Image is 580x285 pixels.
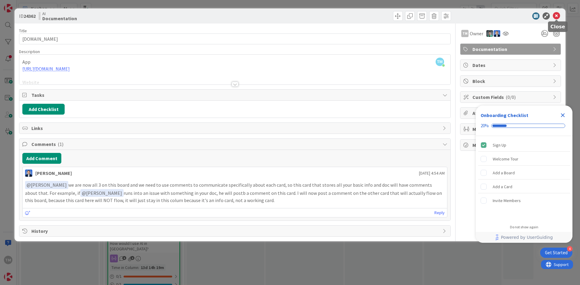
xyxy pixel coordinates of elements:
[434,209,445,217] a: Reply
[470,30,483,37] span: Owner
[478,166,570,179] div: Add a Board is incomplete.
[472,141,550,149] span: Metrics
[25,169,32,177] img: DP
[19,12,36,20] span: ID
[476,106,572,243] div: Checklist Container
[481,123,489,128] div: 20%
[540,248,572,258] div: Open Get Started checklist, remaining modules: 4
[31,125,440,132] span: Links
[13,1,27,8] span: Support
[35,169,72,177] div: [PERSON_NAME]
[22,104,65,115] button: Add Checklist
[19,28,27,33] label: Title
[478,138,570,152] div: Sign Up is complete.
[493,141,506,149] div: Sign Up
[31,227,440,235] span: History
[493,183,512,190] div: Add a Card
[494,30,500,37] img: DP
[472,62,550,69] span: Dates
[472,125,550,133] span: Mirrors
[476,136,572,221] div: Checklist items
[486,30,493,37] img: VP
[558,110,568,120] div: Close Checklist
[22,59,447,65] p: App
[27,182,31,188] span: @
[31,141,440,148] span: Comments
[478,194,570,207] div: Invite Members is incomplete.
[481,123,568,128] div: Checklist progress: 20%
[567,246,572,252] div: 4
[25,181,445,204] p: we are now all 3 on this board and we need to use comments to communicate specifically about each...
[478,180,570,193] div: Add a Card is incomplete.
[481,112,528,119] div: Onboarding Checklist
[493,169,515,176] div: Add a Board
[472,93,550,101] span: Custom Fields
[24,13,36,19] b: 24362
[436,58,444,66] span: TM
[506,94,516,100] span: ( 0/0 )
[419,170,445,176] span: [DATE] 4:54 AM
[22,66,70,72] a: [URL][DOMAIN_NAME]
[472,109,550,117] span: Attachments
[550,24,565,30] h5: Close
[472,78,550,85] span: Block
[501,234,553,241] span: Powered by UserGuiding
[42,16,77,21] b: Documentation
[510,225,538,230] div: Do not show again
[27,182,67,188] span: [PERSON_NAME]
[19,33,451,44] input: type card name here...
[476,232,572,243] div: Footer
[545,250,568,256] div: Get Started
[19,49,40,54] span: Description
[82,190,122,196] span: [PERSON_NAME]
[58,141,63,147] span: ( 1 )
[31,91,440,99] span: Tasks
[461,30,469,37] div: TM
[472,46,550,53] span: Documentation
[42,11,77,16] span: AI
[82,190,86,196] span: @
[479,232,569,243] a: Powered by UserGuiding
[22,153,61,164] button: Add Comment
[478,152,570,166] div: Welcome Tour is incomplete.
[493,197,521,204] div: Invite Members
[493,155,518,163] div: Welcome Tour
